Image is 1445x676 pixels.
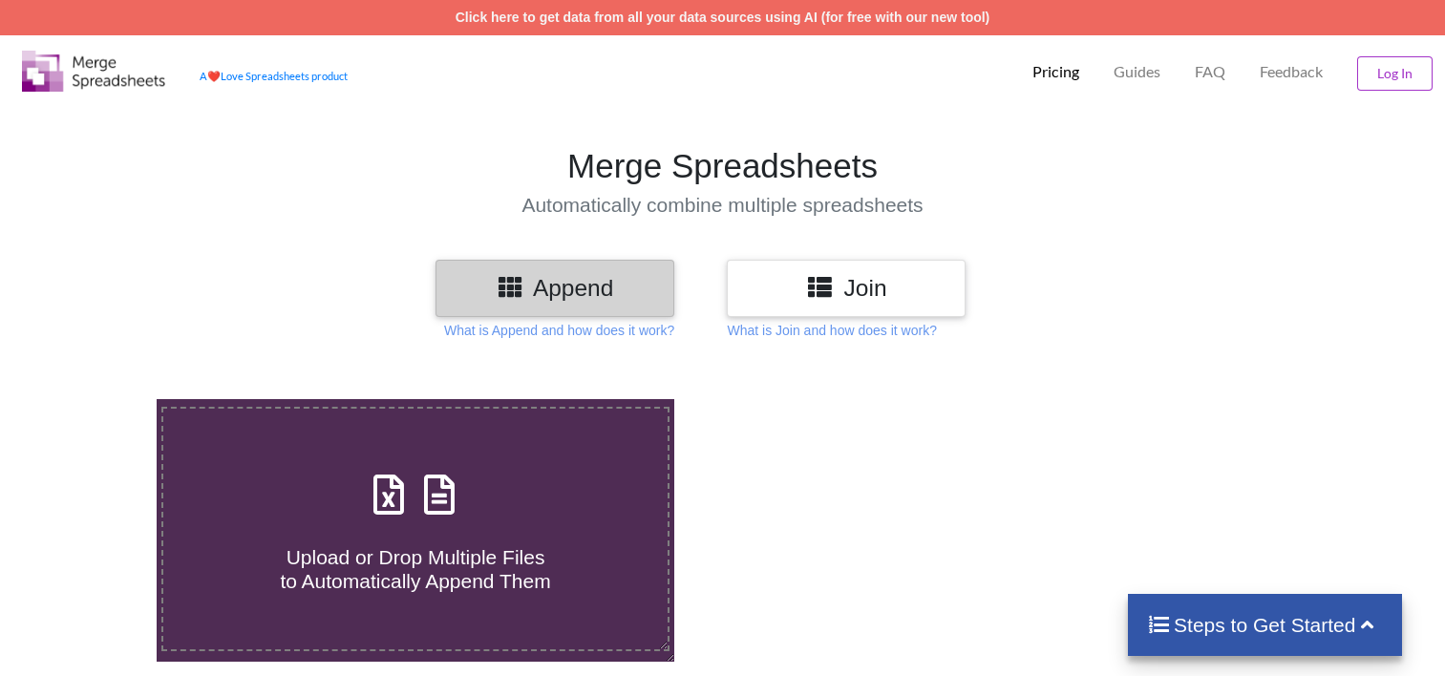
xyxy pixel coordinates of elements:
[207,70,221,82] span: heart
[450,274,660,302] h3: Append
[200,70,348,82] a: AheartLove Spreadsheets product
[280,546,550,592] span: Upload or Drop Multiple Files to Automatically Append Them
[741,274,951,302] h3: Join
[444,321,674,340] p: What is Append and how does it work?
[1114,62,1160,82] p: Guides
[456,10,990,25] a: Click here to get data from all your data sources using AI (for free with our new tool)
[1260,64,1323,79] span: Feedback
[22,51,165,92] img: Logo.png
[1032,62,1079,82] p: Pricing
[1357,56,1433,91] button: Log In
[1195,62,1225,82] p: FAQ
[727,321,936,340] p: What is Join and how does it work?
[1147,613,1383,637] h4: Steps to Get Started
